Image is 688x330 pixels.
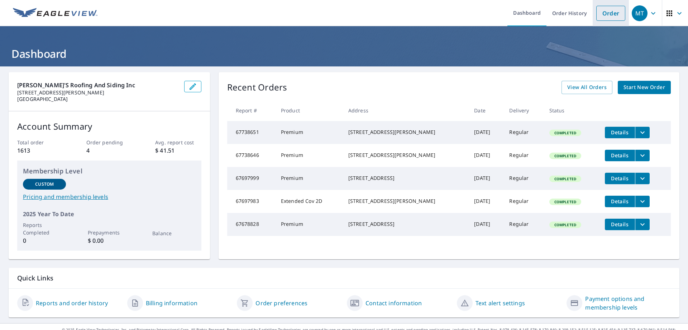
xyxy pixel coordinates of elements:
a: Text alert settings [476,299,525,307]
td: [DATE] [468,213,503,236]
span: Details [609,129,631,136]
span: Completed [550,199,580,204]
td: Premium [275,121,343,144]
button: filesDropdownBtn-67697999 [635,173,650,184]
td: [DATE] [468,121,503,144]
span: Completed [550,130,580,135]
td: Regular [503,144,543,167]
div: [STREET_ADDRESS] [348,175,463,182]
th: Product [275,100,343,121]
button: filesDropdownBtn-67697983 [635,196,650,207]
span: Start New Order [623,83,665,92]
td: Extended Cov 2D [275,190,343,213]
button: detailsBtn-67678828 [605,219,635,230]
p: [PERSON_NAME]'s Roofing and Siding Inc [17,81,178,89]
button: filesDropdownBtn-67678828 [635,219,650,230]
span: Details [609,152,631,159]
a: Payment options and membership levels [585,294,671,312]
div: [STREET_ADDRESS][PERSON_NAME] [348,197,463,205]
p: Prepayments [88,229,131,236]
p: Recent Orders [227,81,287,94]
th: Delivery [503,100,543,121]
p: Avg. report cost [155,139,201,146]
a: Pricing and membership levels [23,192,196,201]
td: 67697999 [227,167,275,190]
td: Regular [503,213,543,236]
td: 67678828 [227,213,275,236]
td: [DATE] [468,190,503,213]
td: Regular [503,190,543,213]
a: Start New Order [618,81,671,94]
div: MT [632,5,648,21]
p: Order pending [86,139,132,146]
td: Regular [503,167,543,190]
span: View All Orders [567,83,607,92]
button: detailsBtn-67738651 [605,127,635,138]
div: [STREET_ADDRESS] [348,220,463,228]
a: View All Orders [562,81,612,94]
td: 67697983 [227,190,275,213]
div: [STREET_ADDRESS][PERSON_NAME] [348,129,463,136]
h1: Dashboard [9,46,679,61]
img: EV Logo [13,8,97,19]
span: Completed [550,153,580,158]
a: Contact information [365,299,422,307]
button: detailsBtn-67697999 [605,173,635,184]
th: Address [343,100,468,121]
td: [DATE] [468,144,503,167]
a: Order [596,6,625,21]
div: [STREET_ADDRESS][PERSON_NAME] [348,152,463,159]
th: Report # [227,100,275,121]
p: Account Summary [17,120,201,133]
p: Balance [152,229,195,237]
th: Status [544,100,599,121]
p: Reports Completed [23,221,66,236]
span: Details [609,175,631,182]
td: 67738651 [227,121,275,144]
td: 67738646 [227,144,275,167]
p: $ 0.00 [88,236,131,245]
button: detailsBtn-67697983 [605,196,635,207]
span: Completed [550,222,580,227]
td: Regular [503,121,543,144]
p: 2025 Year To Date [23,210,196,218]
th: Date [468,100,503,121]
a: Reports and order history [36,299,108,307]
a: Order preferences [255,299,307,307]
p: 1613 [17,146,63,155]
p: [STREET_ADDRESS][PERSON_NAME] [17,89,178,96]
span: Details [609,221,631,228]
p: Quick Links [17,274,671,283]
button: filesDropdownBtn-67738646 [635,150,650,161]
p: 0 [23,236,66,245]
p: Custom [35,181,54,187]
button: filesDropdownBtn-67738651 [635,127,650,138]
td: Premium [275,167,343,190]
td: Premium [275,144,343,167]
p: 4 [86,146,132,155]
p: [GEOGRAPHIC_DATA] [17,96,178,102]
a: Billing information [146,299,197,307]
span: Completed [550,176,580,181]
p: $ 41.51 [155,146,201,155]
p: Membership Level [23,166,196,176]
span: Details [609,198,631,205]
p: Total order [17,139,63,146]
td: Premium [275,213,343,236]
td: [DATE] [468,167,503,190]
button: detailsBtn-67738646 [605,150,635,161]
